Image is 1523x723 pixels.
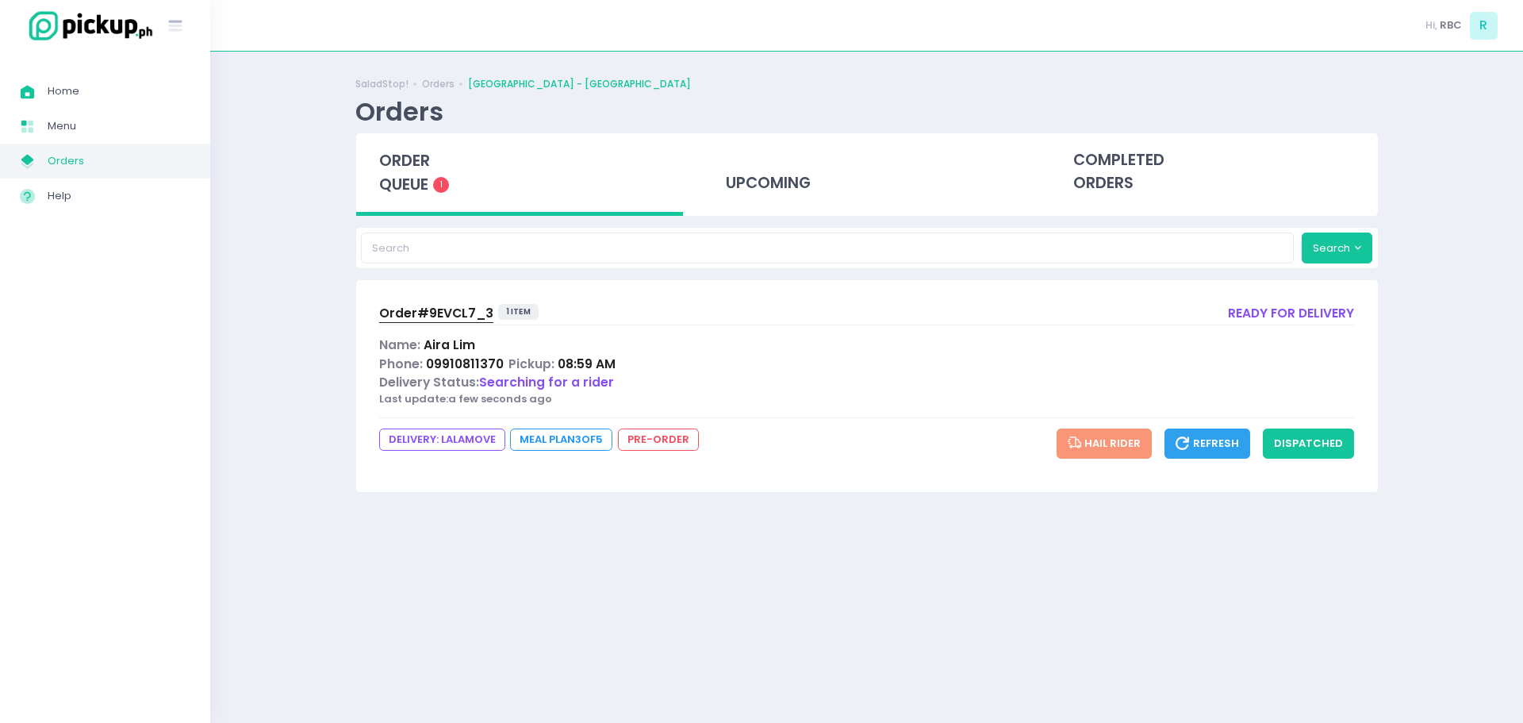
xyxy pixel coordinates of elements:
[422,77,455,91] a: Orders
[379,305,493,321] span: Order# 9EVCL7_3
[379,337,420,353] span: Name:
[448,391,552,406] span: a few seconds ago
[558,356,616,372] span: 08:59 AM
[361,233,1294,263] input: Search
[379,150,430,195] span: order queue
[618,429,699,451] span: pre-order
[355,77,409,91] a: SaladStop!
[48,186,190,206] span: Help
[426,356,504,372] span: 09910811370
[1068,436,1141,451] span: Hail Rider
[498,304,539,320] span: 1 item
[48,116,190,137] span: Menu
[1050,133,1378,211] div: completed orders
[48,151,190,171] span: Orders
[1176,436,1239,451] span: Refresh
[1228,304,1354,325] div: ready for delivery
[1263,429,1354,459] button: dispatched
[510,429,612,451] span: Meal Plan 3 of 5
[1425,17,1437,33] span: Hi,
[1470,12,1498,40] span: R
[379,429,505,451] span: DELIVERY: lalamove
[48,81,190,102] span: Home
[424,337,475,353] span: Aira Lim
[1440,17,1462,33] span: RBC
[1302,233,1373,263] button: Search
[479,374,614,390] span: Searching for a rider
[379,356,423,372] span: Phone:
[508,356,554,372] span: Pickup:
[703,133,1030,211] div: upcoming
[379,391,448,406] span: Last update:
[433,177,449,193] span: 1
[20,9,155,43] img: logo
[468,77,691,91] a: [GEOGRAPHIC_DATA] - [GEOGRAPHIC_DATA]
[379,374,479,390] span: Delivery Status:
[355,96,443,127] div: Orders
